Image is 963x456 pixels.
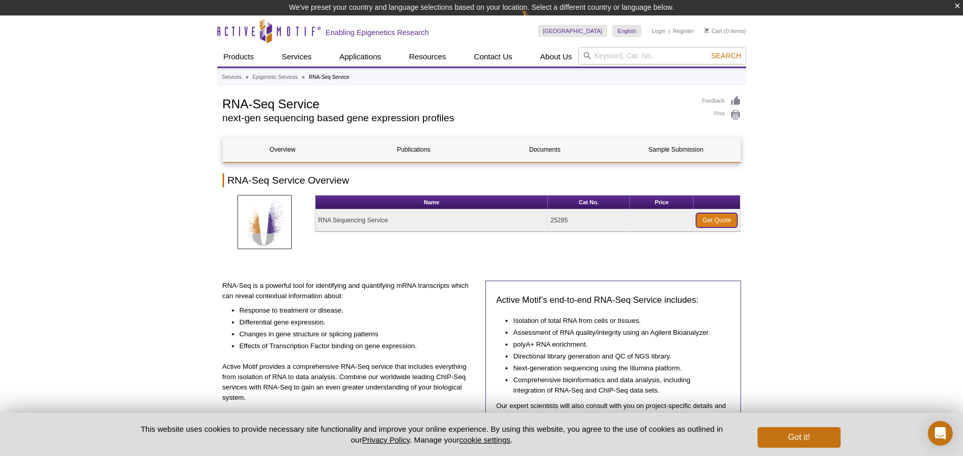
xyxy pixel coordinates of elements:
li: | [669,25,670,37]
a: Documents [485,137,605,162]
th: Price [630,196,693,209]
li: RNA-Seq Service [309,74,349,80]
td: 25285 [548,209,630,232]
li: polyA+ RNA enrichment. [513,338,720,350]
img: Your Cart [704,28,709,33]
img: RNA-Seq Services [238,195,292,249]
li: Comprehensive bioinformatics and data analysis, including integration of RNA-Seq and ChIP-Seq dat... [513,373,720,396]
h1: RNA-Seq Service [223,95,692,111]
a: Privacy Policy [362,435,409,444]
input: Keyword, Cat. No. [578,47,746,64]
li: Isolation of total RNA from cells or tissues. [513,314,720,326]
li: » [302,74,305,80]
a: About Us [534,47,578,67]
a: Sample Submission [617,137,736,162]
li: Response to treatment or disease. [240,304,468,316]
li: Next-generation sequencing using the Illumina platform. [513,362,720,373]
a: Overview [223,137,342,162]
li: Changes in gene structure or splicing patterns [240,328,468,339]
li: » [246,74,249,80]
li: (0 items) [704,25,746,37]
a: Publications [354,137,473,162]
h2: RNA-Seq Service Overview [223,173,741,187]
th: Name [315,196,548,209]
span: Search [711,52,741,60]
a: [GEOGRAPHIC_DATA] [538,25,608,37]
p: Active Motif provides a comprehensive RNA-Seq service that includes everything from isolation of ... [223,362,478,403]
h2: Enabling Epigenetics Research [326,28,429,37]
a: Services [276,47,318,67]
div: Open Intercom Messenger [928,421,953,446]
a: Resources [403,47,452,67]
th: Cat No. [548,196,630,209]
a: Services [222,73,242,82]
a: Contact Us [468,47,518,67]
li: Differential gene expression. [240,316,468,328]
li: Directional library generation and QC of NGS library. [513,350,720,362]
button: Got it! [757,427,840,448]
h2: next-gen sequencing based gene expression profiles [223,113,692,123]
li: Effects of Transcription Factor binding on gene expression. [240,339,468,351]
a: English [612,25,641,37]
td: RNA Sequencing Service [315,209,548,232]
a: Print [702,109,741,121]
button: cookie settings [459,435,510,444]
li: Assessment of RNA quality/integrity using an Agilent Bioanalyzer. [513,326,720,338]
h3: Active Motif’s end-to-end RNA-Seq Service includes: [496,294,730,306]
a: Epigenetic Services [252,73,298,82]
a: Products [217,47,260,67]
a: Get Quote [696,213,737,227]
p: Our expert scientists will also consult with you on project-specific details and outline an appro... [496,401,730,432]
a: Login [652,27,666,35]
p: RNA-Seq is a powerful tool for identifying and quantifying mRNA transcripts which can reveal cont... [223,281,478,301]
img: Change Here [522,8,549,32]
p: This website uses cookies to provide necessary site functionality and improve your online experie... [123,424,741,445]
a: Applications [333,47,387,67]
a: Cart [704,27,722,35]
a: Register [673,27,694,35]
a: Feedback [702,95,741,107]
button: Search [708,51,744,60]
